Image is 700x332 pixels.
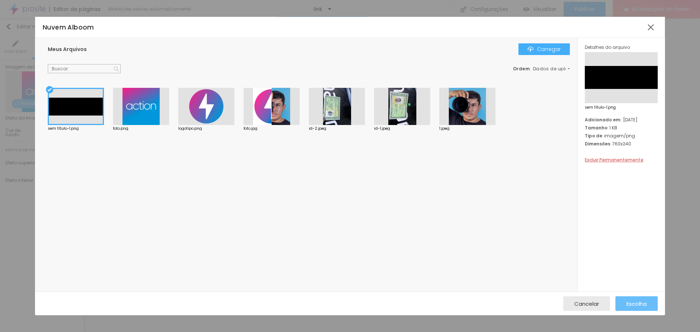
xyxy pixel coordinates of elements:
[585,133,602,139] font: Tipo de
[518,43,570,55] button: ÍconeCarregar
[537,46,561,53] font: Carregar
[530,66,531,72] font: :
[574,300,599,308] font: Cancelar
[528,46,533,52] img: Ícone
[309,126,326,131] font: id-2.jpeg
[48,126,79,131] font: sem título-1.png
[585,44,630,50] font: Detalhes do arquivo
[439,126,450,131] font: 1.jpeg
[626,300,647,308] font: Escolha
[585,141,610,147] font: Dimensões
[113,126,128,131] font: foto.png
[615,296,658,311] button: Escolha
[244,126,257,131] font: foto.jpg
[114,66,119,71] img: Ícone
[609,125,617,131] font: 1 KB
[612,141,631,147] font: 760x240
[374,126,390,131] font: id-1.jpeg
[585,125,607,131] font: Tamanho
[604,133,635,139] font: imagem/png
[178,126,202,131] font: logotipo.png
[43,23,94,32] font: Nuvem Alboom
[533,66,575,72] font: Dados de upload
[585,157,643,163] font: Excluir Permanentemente
[48,46,87,53] font: Meus Arquivos
[48,64,121,74] input: Buscar
[585,117,621,123] font: Adicionado em:
[563,296,610,311] button: Cancelar
[513,66,530,72] font: Ordem
[623,117,638,123] font: [DATE]
[585,105,616,110] font: sem título-1.png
